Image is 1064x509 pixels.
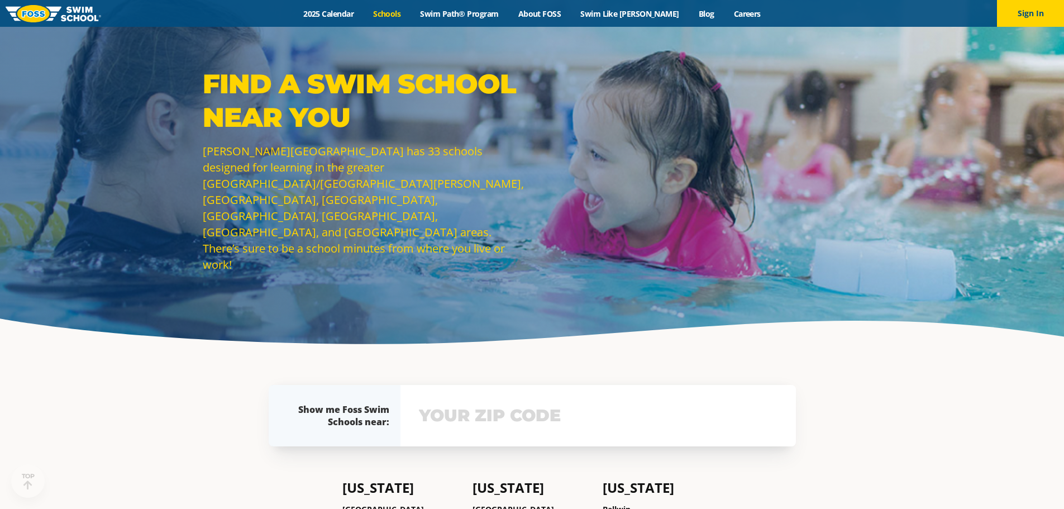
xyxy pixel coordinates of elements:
div: TOP [22,473,35,490]
p: [PERSON_NAME][GEOGRAPHIC_DATA] has 33 schools designed for learning in the greater [GEOGRAPHIC_DA... [203,143,527,273]
a: Blog [689,8,724,19]
p: Find a Swim School Near You [203,67,527,134]
h4: [US_STATE] [342,480,461,496]
h4: [US_STATE] [603,480,722,496]
a: Swim Path® Program [411,8,508,19]
a: Careers [724,8,770,19]
input: YOUR ZIP CODE [416,399,780,432]
img: FOSS Swim School Logo [6,5,101,22]
a: Schools [364,8,411,19]
a: About FOSS [508,8,571,19]
a: 2025 Calendar [294,8,364,19]
h4: [US_STATE] [473,480,591,496]
a: Swim Like [PERSON_NAME] [571,8,689,19]
div: Show me Foss Swim Schools near: [291,403,389,428]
